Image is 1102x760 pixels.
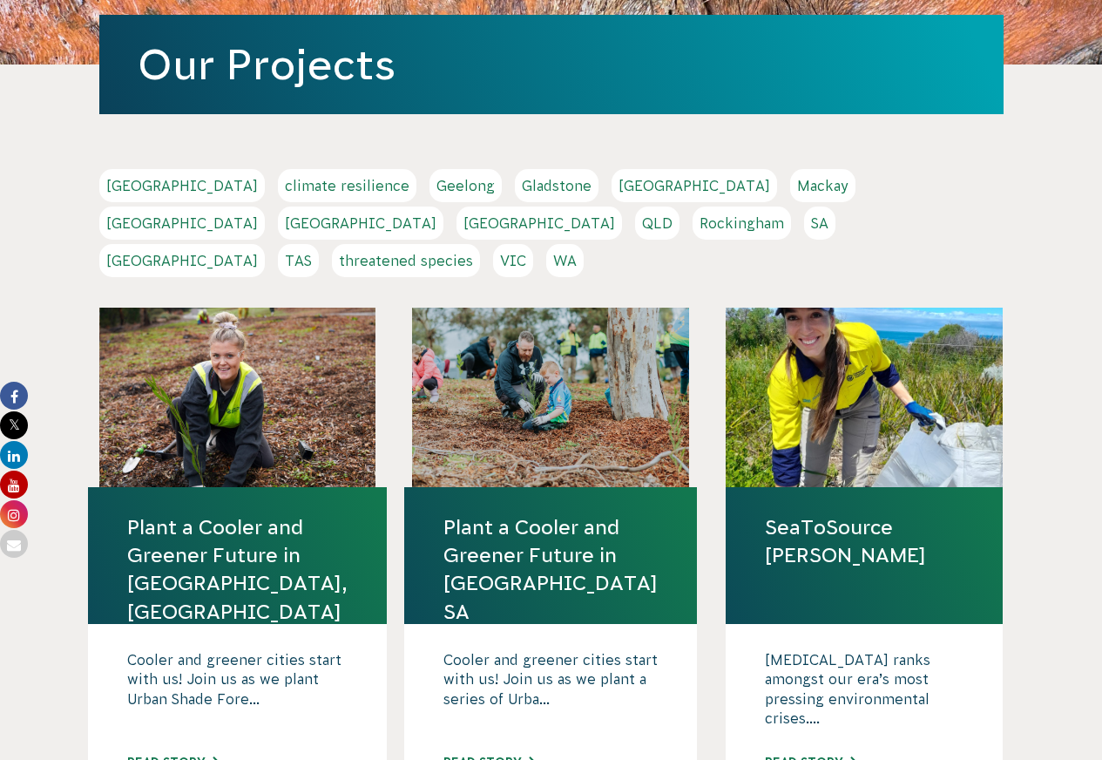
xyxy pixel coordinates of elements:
a: Plant a Cooler and Greener Future in [GEOGRAPHIC_DATA] SA [443,513,658,626]
a: Our Projects [138,41,396,88]
a: Gladstone [515,169,598,202]
p: Cooler and greener cities start with us! Join us as we plant Urban Shade Fore... [127,650,348,737]
a: [GEOGRAPHIC_DATA] [612,169,777,202]
a: Plant a Cooler and Greener Future in [GEOGRAPHIC_DATA], [GEOGRAPHIC_DATA] [127,513,348,626]
a: Rockingham [693,207,791,240]
a: [GEOGRAPHIC_DATA] [456,207,622,240]
a: WA [546,244,584,277]
p: Cooler and greener cities start with us! Join us as we plant a series of Urba... [443,650,658,737]
a: TAS [278,244,319,277]
a: [GEOGRAPHIC_DATA] [99,207,265,240]
a: Mackay [790,169,855,202]
a: VIC [493,244,533,277]
a: QLD [635,207,679,240]
a: Geelong [429,169,502,202]
p: [MEDICAL_DATA] ranks amongst our era’s most pressing environmental crises.... [765,650,963,737]
a: [GEOGRAPHIC_DATA] [99,169,265,202]
a: climate resilience [278,169,416,202]
a: [GEOGRAPHIC_DATA] [278,207,443,240]
a: SeaToSource [PERSON_NAME] [765,513,963,569]
a: [GEOGRAPHIC_DATA] [99,244,265,277]
a: threatened species [332,244,480,277]
a: SA [804,207,835,240]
